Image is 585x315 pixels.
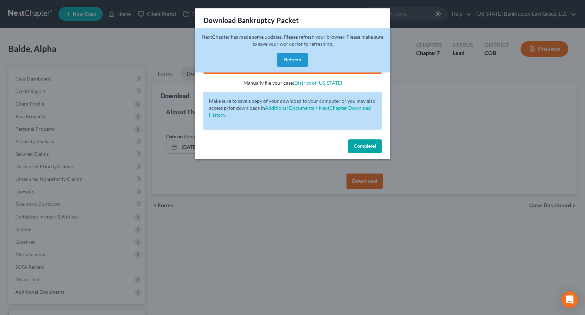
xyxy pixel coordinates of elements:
p: Manually file your case: [203,79,382,86]
span: NextChapter has made some updates. Please refresh your browser. Please make sure to save your wor... [202,34,383,47]
button: Refresh [277,53,308,67]
a: District of [US_STATE] [294,80,342,86]
h3: Download Bankruptcy Packet [203,15,299,25]
button: Complete! [348,139,382,153]
div: Open Intercom Messenger [561,291,578,308]
p: Make sure to save a copy of your download to your computer or you may also access prior downloads in [209,98,376,118]
span: Complete! [354,143,376,149]
a: Additional Documents > NextChapter Download History. [209,105,371,118]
